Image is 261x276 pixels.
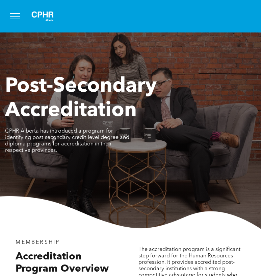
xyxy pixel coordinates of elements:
button: menu [6,7,24,25]
span: Post-Secondary Accreditation [5,76,157,121]
span: CPHR Alberta has introduced a program for identifying post-secondary credit-level degree and dipl... [5,129,129,153]
img: A white background with a few lines on it [26,5,59,27]
span: MEMBERSHIP [16,240,60,245]
span: Accreditation Program Overview [16,252,109,274]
